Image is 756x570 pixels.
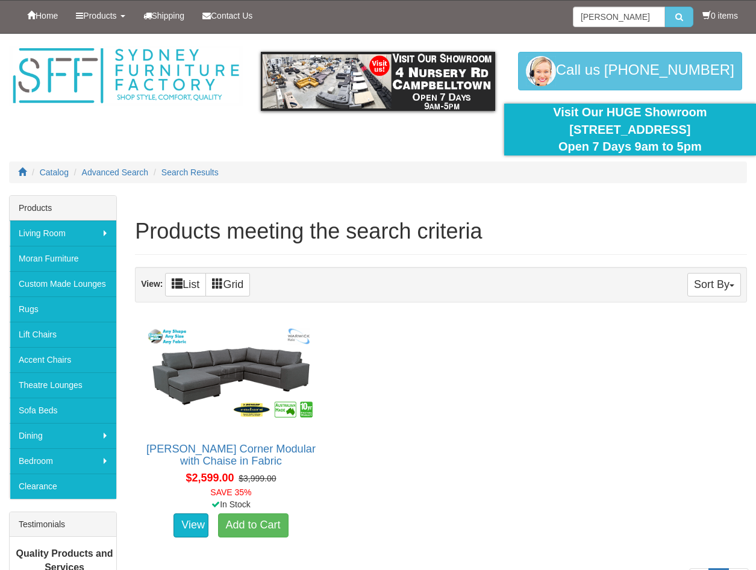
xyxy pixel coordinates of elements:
div: Testimonials [10,512,116,537]
strong: View: [141,279,163,289]
img: Morton Corner Modular with Chaise in Fabric [142,321,320,431]
a: Add to Cart [218,513,289,537]
a: Grid [205,273,250,296]
span: Home [36,11,58,20]
a: [PERSON_NAME] Corner Modular with Chaise in Fabric [146,443,316,467]
input: Site search [573,7,665,27]
div: Products [10,196,116,221]
span: Contact Us [211,11,252,20]
a: Search Results [161,168,219,177]
a: Bedroom [10,448,116,474]
li: 0 items [702,10,738,22]
span: Shipping [152,11,185,20]
a: Lift Chairs [10,322,116,347]
button: Sort By [687,273,741,296]
a: Sofa Beds [10,398,116,423]
div: Visit Our HUGE Showroom [STREET_ADDRESS] Open 7 Days 9am to 5pm [513,104,747,155]
a: Accent Chairs [10,347,116,372]
a: Contact Us [193,1,261,31]
del: $3,999.00 [239,474,276,483]
img: Sydney Furniture Factory [9,46,243,106]
a: Theatre Lounges [10,372,116,398]
a: Home [18,1,67,31]
a: Products [67,1,134,31]
a: Clearance [10,474,116,499]
a: Shipping [134,1,194,31]
font: SAVE 35% [210,487,251,497]
a: List [165,273,206,296]
span: Products [83,11,116,20]
a: Dining [10,423,116,448]
a: View [173,513,208,537]
a: Catalog [40,168,69,177]
a: Rugs [10,296,116,322]
div: In Stock [133,498,330,510]
a: Moran Furniture [10,246,116,271]
span: $2,599.00 [186,472,234,484]
img: showroom.gif [261,52,495,111]
h1: Products meeting the search criteria [135,219,747,243]
a: Living Room [10,221,116,246]
a: Advanced Search [82,168,149,177]
a: Custom Made Lounges [10,271,116,296]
